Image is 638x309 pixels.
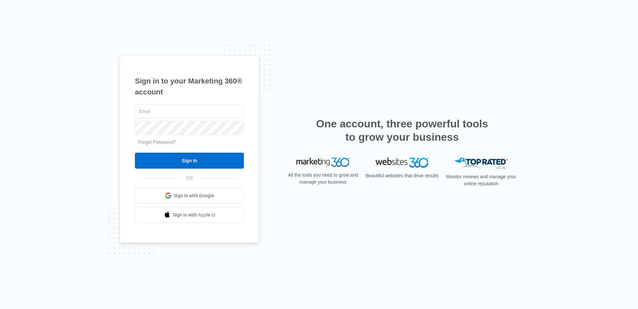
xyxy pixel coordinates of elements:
[365,172,439,179] p: Beautiful websites that drive results
[135,104,244,118] input: Email
[296,158,350,167] img: Marketing 360
[181,175,198,182] span: OR
[135,207,244,223] a: Sign in with Apple Id
[375,158,429,167] img: Websites 360
[135,188,244,204] a: Sign in with Google
[455,158,508,169] img: Top Rated Local
[173,212,215,219] span: Sign in with Apple Id
[314,117,490,144] h2: One account, three powerful tools to grow your business
[174,192,214,199] span: Sign in with Google
[138,139,176,145] a: Forgot Password?
[135,76,244,97] h1: Sign in to your Marketing 360® account
[135,153,244,169] input: Sign In
[286,172,360,186] p: All the tools you need to grow and manage your business
[444,173,518,187] p: Monitor reviews and manage your online reputation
